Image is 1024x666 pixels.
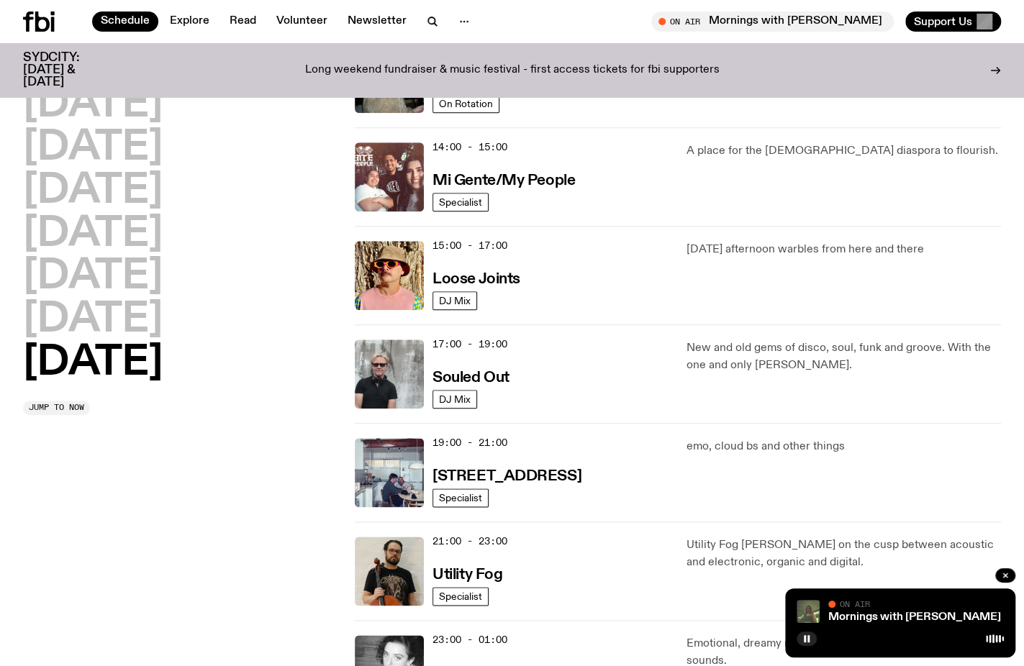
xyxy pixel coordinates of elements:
a: Mornings with [PERSON_NAME] [828,611,1001,623]
span: On Rotation [439,99,493,109]
span: Support Us [914,15,972,28]
p: Utility Fog [PERSON_NAME] on the cusp between acoustic and electronic, organic and digital. [687,537,1001,571]
h3: Loose Joints [432,272,520,287]
img: Stephen looks directly at the camera, wearing a black tee, black sunglasses and headphones around... [355,339,424,409]
span: 17:00 - 19:00 [432,337,507,351]
a: [STREET_ADDRESS] [432,466,581,484]
button: [DATE] [23,85,163,125]
span: DJ Mix [439,296,471,306]
p: A place for the [DEMOGRAPHIC_DATA] diaspora to flourish. [687,142,1001,160]
span: On Air [840,599,870,608]
h3: SYDCITY: [DATE] & [DATE] [23,52,115,88]
span: Specialist [439,591,482,602]
a: Schedule [92,12,158,32]
span: 15:00 - 17:00 [432,239,507,252]
a: Mi Gente/My People [432,170,575,188]
span: Specialist [439,197,482,208]
button: [DATE] [23,171,163,211]
p: emo, cloud bs and other things [687,438,1001,455]
button: Support Us [905,12,1001,32]
a: DJ Mix [432,390,477,409]
a: On Rotation [432,94,499,113]
img: Tyson stands in front of a paperbark tree wearing orange sunglasses, a suede bucket hat and a pin... [355,241,424,310]
button: [DATE] [23,128,163,168]
button: [DATE] [23,214,163,255]
span: Jump to now [29,403,84,411]
button: On AirMornings with [PERSON_NAME] [651,12,894,32]
p: [DATE] afternoon warbles from here and there [687,241,1001,258]
button: [DATE] [23,343,163,383]
h3: Mi Gente/My People [432,173,575,188]
span: 21:00 - 23:00 [432,534,507,548]
a: Loose Joints [432,269,520,287]
a: Souled Out [432,368,509,386]
p: Long weekend fundraiser & music festival - first access tickets for fbi supporters [305,64,720,77]
span: DJ Mix [439,394,471,405]
span: 23:00 - 01:00 [432,633,507,647]
a: DJ Mix [432,291,477,310]
span: 14:00 - 15:00 [432,140,507,154]
button: Jump to now [23,401,90,415]
a: Specialist [432,193,489,211]
p: New and old gems of disco, soul, funk and groove. With the one and only [PERSON_NAME]. [687,339,1001,374]
img: Peter holds a cello, wearing a black graphic tee and glasses. He looks directly at the camera aga... [355,537,424,606]
a: Specialist [432,488,489,507]
img: Jim Kretschmer in a really cute outfit with cute braids, standing on a train holding up a peace s... [797,600,820,623]
a: Explore [161,12,218,32]
a: Specialist [432,587,489,606]
h3: Souled Out [432,370,509,386]
button: [DATE] [23,257,163,297]
img: Pat sits at a dining table with his profile facing the camera. Rhea sits to his left facing the c... [355,438,424,507]
a: Volunteer [268,12,336,32]
h3: Utility Fog [432,567,502,583]
a: Newsletter [339,12,415,32]
a: Utility Fog [432,565,502,583]
span: Specialist [439,493,482,503]
span: 19:00 - 21:00 [432,436,507,450]
button: [DATE] [23,300,163,340]
a: Read [221,12,265,32]
h3: [STREET_ADDRESS] [432,469,581,484]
